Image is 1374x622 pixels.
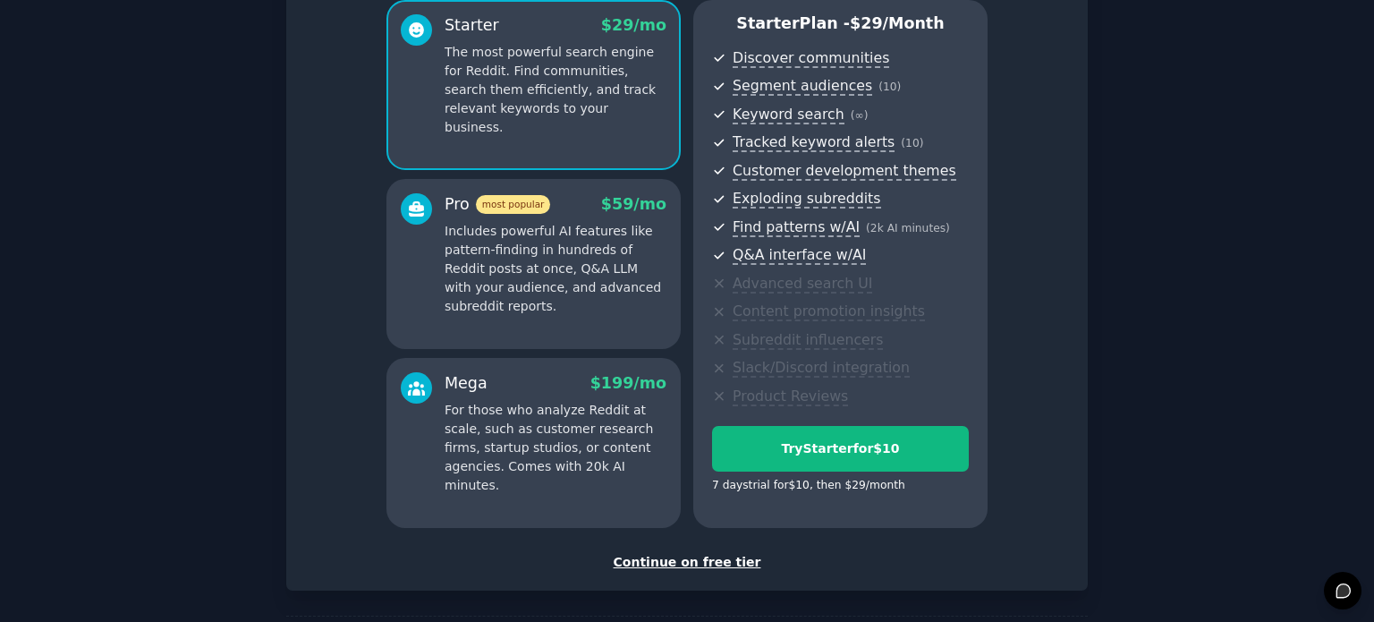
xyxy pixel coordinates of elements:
span: $ 59 /mo [601,195,666,213]
p: The most powerful search engine for Reddit. Find communities, search them efficiently, and track ... [445,43,666,137]
span: Discover communities [733,49,889,68]
div: 7 days trial for $10 , then $ 29 /month [712,478,905,494]
span: Keyword search [733,106,844,124]
span: Segment audiences [733,77,872,96]
span: Product Reviews [733,388,848,406]
div: Starter [445,14,499,37]
span: Customer development themes [733,162,956,181]
span: Content promotion insights [733,302,925,321]
span: most popular [476,195,551,214]
div: Mega [445,372,488,395]
span: Subreddit influencers [733,331,883,350]
div: Try Starter for $10 [713,439,968,458]
span: $ 199 /mo [590,374,666,392]
span: Advanced search UI [733,275,872,294]
span: $ 29 /mo [601,16,666,34]
p: Includes powerful AI features like pattern-finding in hundreds of Reddit posts at once, Q&A LLM w... [445,222,666,316]
span: Tracked keyword alerts [733,133,895,152]
div: Pro [445,193,550,216]
p: Starter Plan - [712,13,969,35]
div: Continue on free tier [305,553,1069,572]
span: ( 10 ) [901,137,923,149]
span: $ 29 /month [850,14,945,32]
span: Slack/Discord integration [733,359,910,378]
p: For those who analyze Reddit at scale, such as customer research firms, startup studios, or conte... [445,401,666,495]
span: Find patterns w/AI [733,218,860,237]
span: Exploding subreddits [733,190,880,209]
span: ( 10 ) [878,81,901,93]
button: TryStarterfor$10 [712,426,969,472]
span: Q&A interface w/AI [733,246,866,265]
span: ( 2k AI minutes ) [866,222,950,234]
span: ( ∞ ) [851,109,869,122]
